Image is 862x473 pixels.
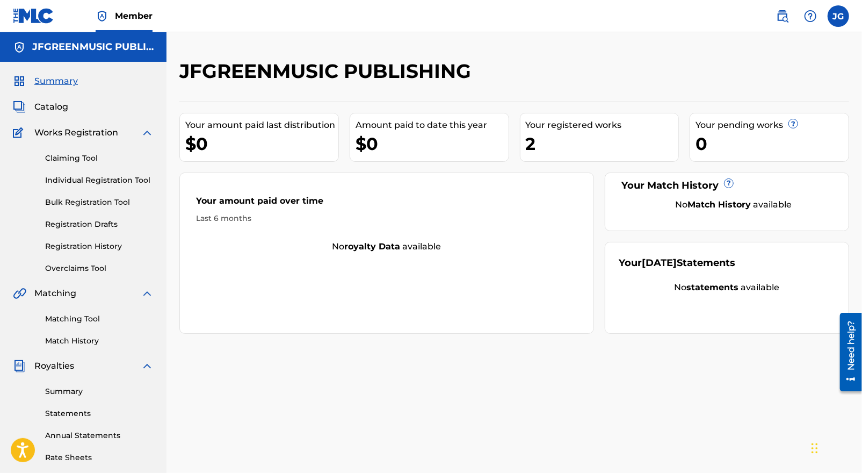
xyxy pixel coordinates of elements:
[356,119,509,132] div: Amount paid to date this year
[45,219,154,230] a: Registration Drafts
[196,213,577,224] div: Last 6 months
[141,360,154,372] img: expand
[45,386,154,397] a: Summary
[13,75,26,88] img: Summary
[526,132,679,156] div: 2
[526,119,679,132] div: Your registered works
[725,179,733,188] span: ?
[141,287,154,300] img: expand
[13,126,27,139] img: Works Registration
[45,313,154,325] a: Matching Tool
[13,75,78,88] a: SummarySummary
[13,287,26,300] img: Matching
[13,360,26,372] img: Royalties
[34,126,118,139] span: Works Registration
[832,309,862,396] iframe: Resource Center
[687,199,751,210] strong: Match History
[686,282,738,292] strong: statements
[45,335,154,347] a: Match History
[45,175,154,186] a: Individual Registration Tool
[772,5,793,27] a: Public Search
[185,119,338,132] div: Your amount paid last distribution
[185,132,338,156] div: $0
[776,10,789,23] img: search
[13,8,54,24] img: MLC Logo
[45,241,154,252] a: Registration History
[804,10,817,23] img: help
[96,10,108,23] img: Top Rightsholder
[45,263,154,274] a: Overclaims Tool
[45,197,154,208] a: Bulk Registration Tool
[619,281,835,294] div: No available
[812,432,818,464] div: Drag
[196,195,577,213] div: Your amount paid over time
[45,430,154,441] a: Annual Statements
[789,119,798,128] span: ?
[115,10,153,22] span: Member
[45,408,154,419] a: Statements
[800,5,821,27] div: Help
[34,75,78,88] span: Summary
[13,41,26,54] img: Accounts
[344,241,400,252] strong: royalty data
[642,257,677,269] span: [DATE]
[180,240,593,253] div: No available
[696,132,849,156] div: 0
[141,126,154,139] img: expand
[13,101,68,113] a: CatalogCatalog
[696,119,849,132] div: Your pending works
[34,287,76,300] span: Matching
[45,452,154,463] a: Rate Sheets
[34,360,74,372] span: Royalties
[632,198,835,211] div: No available
[34,101,68,113] span: Catalog
[808,421,862,473] iframe: Chat Widget
[32,41,154,53] h5: JFGREENMUSIC PUBLISHING
[619,178,835,193] div: Your Match History
[619,256,735,270] div: Your Statements
[356,132,509,156] div: $0
[45,153,154,164] a: Claiming Tool
[828,5,849,27] div: User Menu
[179,59,476,83] h2: JFGREENMUSIC PUBLISHING
[13,101,26,113] img: Catalog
